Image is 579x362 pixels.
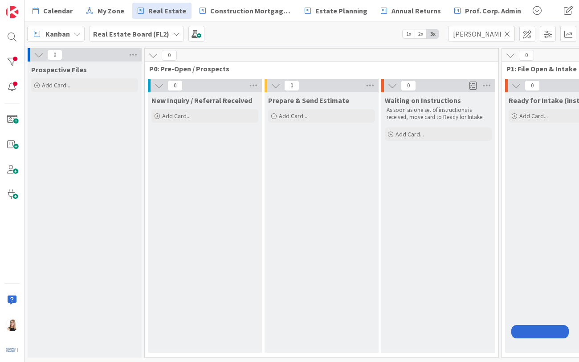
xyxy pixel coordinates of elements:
[6,6,18,18] img: Visit kanbanzone.com
[396,130,424,138] span: Add Card...
[81,3,130,19] a: My Zone
[401,80,416,91] span: 0
[385,96,461,105] span: Waiting on Instructions
[27,3,78,19] a: Calendar
[403,29,415,38] span: 1x
[149,64,487,73] span: P0: Pre-Open / Prospects
[93,29,169,38] b: Real Estate Board (FL2)
[299,3,373,19] a: Estate Planning
[415,29,427,38] span: 2x
[45,29,70,39] span: Kanban
[98,5,124,16] span: My Zone
[427,29,439,38] span: 3x
[284,80,299,91] span: 0
[391,5,441,16] span: Annual Returns
[167,80,183,91] span: 0
[465,5,521,16] span: Prof. Corp. Admin
[279,112,307,120] span: Add Card...
[162,112,191,120] span: Add Card...
[148,5,186,16] span: Real Estate
[162,50,177,61] span: 0
[6,319,18,331] img: DB
[525,80,540,91] span: 0
[375,3,446,19] a: Annual Returns
[519,50,534,61] span: 0
[268,96,349,105] span: Prepare & Send Estimate
[151,96,252,105] span: New Inquiry / Referral Received
[42,81,70,89] span: Add Card...
[6,344,18,356] img: avatar
[47,49,62,60] span: 0
[448,26,515,42] input: Quick Filter...
[31,65,87,74] span: Prospective Files
[210,5,291,16] span: Construction Mortgages - Draws
[132,3,192,19] a: Real Estate
[387,107,490,121] p: As soon as one set of instructions is received, move card to Ready for Intake.
[43,5,73,16] span: Calendar
[315,5,367,16] span: Estate Planning
[194,3,297,19] a: Construction Mortgages - Draws
[449,3,526,19] a: Prof. Corp. Admin
[519,112,548,120] span: Add Card...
